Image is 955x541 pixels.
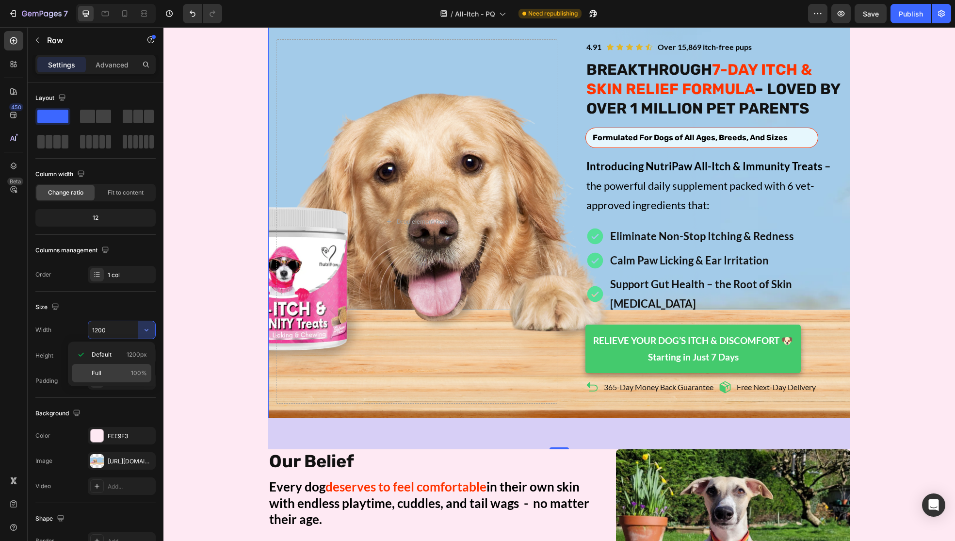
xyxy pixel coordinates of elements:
[106,452,162,467] span: Every dog
[131,369,147,377] span: 100%
[106,452,426,500] span: in their own skin with endless playtime, cuddles, and tail wags - no matter their age.
[447,247,678,286] p: Support Gut Health – the Root of Skin [MEDICAL_DATA]
[423,132,667,184] span: the powerful daily supplement packed with 6 vet-approved ingredients that:
[890,4,931,23] button: Publish
[108,271,153,279] div: 1 col
[233,191,285,198] div: Drop element here
[108,432,153,441] div: FEE9F3
[64,8,68,19] p: 7
[108,188,144,197] span: Fit to content
[35,512,66,525] div: Shape
[485,324,575,335] strong: Starting in Just 7 Days
[108,457,153,466] div: [URL][DOMAIN_NAME]
[108,482,153,491] div: Add...
[35,407,82,420] div: Background
[7,178,23,185] div: Beta
[35,270,51,279] div: Order
[35,482,51,491] div: Video
[899,9,923,19] div: Publish
[35,377,58,385] div: Padding
[430,308,630,319] strong: RELIEVE YOUR DOG’S ITCH & DISCOMFORT 🐶
[105,422,433,447] h2: Our Belief
[92,369,101,377] span: Full
[96,60,129,70] p: Advanced
[48,188,83,197] span: Change ratio
[429,106,624,115] span: Formulated For Dogs of All Ages, Breeds, And Sizes
[37,211,154,225] div: 12
[35,92,68,105] div: Layout
[423,33,549,51] strong: BREAKTHROUGH
[162,452,323,467] span: deserves to feel comfortable
[573,355,652,365] p: Free Next-Day Delivery
[35,457,52,465] div: Image
[922,493,945,517] div: Open Intercom Messenger
[88,321,155,339] input: Auto
[92,350,112,359] span: Default
[447,199,678,219] p: Eliminate Non-Stop Itching & Redness
[4,4,72,23] button: 7
[35,301,61,314] div: Size
[127,350,147,359] span: 1200px
[183,4,222,23] div: Undo/Redo
[528,9,578,18] span: Need republishing
[35,168,87,181] div: Column width
[35,326,51,334] div: Width
[47,34,129,46] p: Row
[423,132,667,146] strong: Introducing NutriPaw All-Itch & Immunity Treats –
[48,60,75,70] p: Settings
[163,27,955,541] iframe: Design area
[35,351,53,360] div: Height
[447,224,678,243] p: Calm Paw Licking & Ear Irritation
[855,4,887,23] button: Save
[440,355,550,365] p: 365-Day Money Back Guarantee
[863,10,879,18] span: Save
[35,244,111,257] div: Columns management
[451,9,453,19] span: /
[9,103,23,111] div: 450
[422,297,637,346] a: RELIEVE YOUR DOG’S ITCH & DISCOMFORT 🐶Starting in Just 7 Days
[35,431,50,440] div: Color
[455,9,495,19] span: All-Itch - PQ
